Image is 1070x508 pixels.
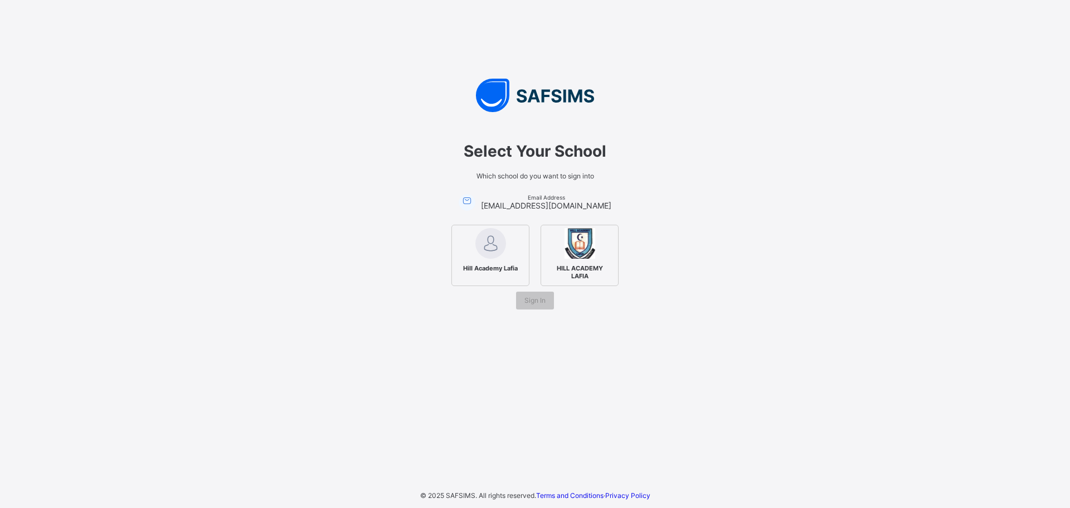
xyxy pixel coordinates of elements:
span: Email Address [481,194,611,201]
span: © 2025 SAFSIMS. All rights reserved. [420,491,536,500]
span: HILL ACADEMY LAFIA [546,262,614,283]
a: Privacy Policy [605,491,650,500]
span: Hill Academy Lafia [460,262,521,275]
img: HILL ACADEMY LAFIA [565,228,595,259]
span: · [536,491,650,500]
span: Select Your School [379,142,691,161]
span: [EMAIL_ADDRESS][DOMAIN_NAME] [481,201,611,210]
span: Which school do you want to sign into [379,172,691,180]
img: SAFSIMS Logo [368,79,702,112]
span: Sign In [524,296,546,304]
a: Terms and Conditions [536,491,604,500]
img: Hill Academy Lafia [475,228,506,259]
